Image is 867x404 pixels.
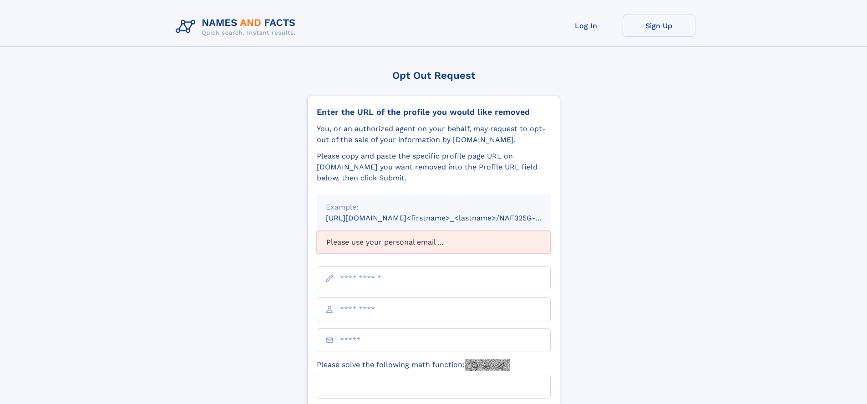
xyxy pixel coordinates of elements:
div: You, or an authorized agent on your behalf, may request to opt-out of the sale of your informatio... [317,123,551,145]
img: Logo Names and Facts [172,15,303,39]
div: Enter the URL of the profile you would like removed [317,107,551,117]
a: Log In [550,15,623,37]
div: Please use your personal email ... [317,231,551,254]
label: Please solve the following math function: [317,359,510,371]
div: Opt Out Request [307,70,560,81]
div: Example: [326,202,542,213]
div: Please copy and paste the specific profile page URL on [DOMAIN_NAME] you want removed into the Pr... [317,151,551,184]
small: [URL][DOMAIN_NAME]<firstname>_<lastname>/NAF325G-xxxxxxxx [326,214,568,222]
a: Sign Up [623,15,695,37]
